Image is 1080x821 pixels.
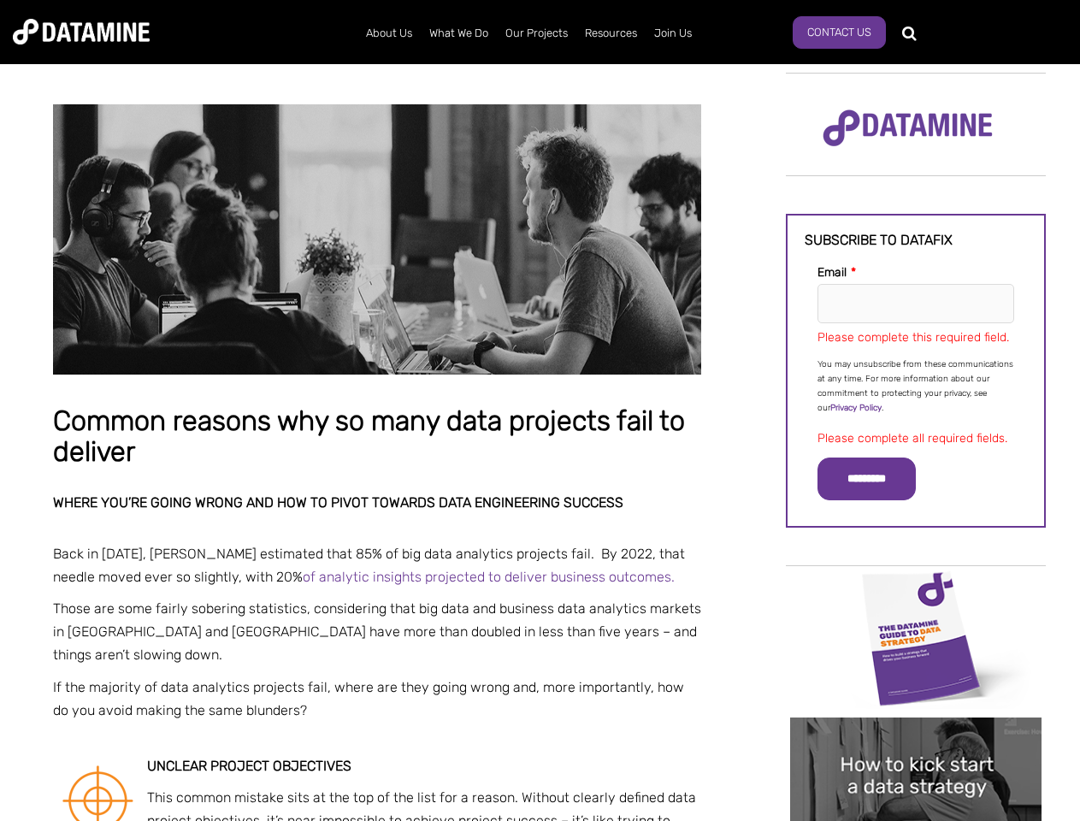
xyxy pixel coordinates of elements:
a: What We Do [421,11,497,56]
span: Email [817,265,847,280]
label: Please complete this required field. [817,330,1009,345]
img: Datamine [13,19,150,44]
a: Privacy Policy [830,403,882,413]
a: Resources [576,11,646,56]
strong: Unclear project objectives [147,758,351,774]
h1: Common reasons why so many data projects fail to deliver [53,406,701,467]
h3: Subscribe to datafix [805,233,1027,248]
p: You may unsubscribe from these communications at any time. For more information about our commitm... [817,357,1014,416]
p: Back in [DATE], [PERSON_NAME] estimated that 85% of big data analytics projects fail. By 2022, th... [53,542,701,588]
label: Please complete all required fields. [817,431,1007,446]
a: About Us [357,11,421,56]
img: Data Strategy Cover thumbnail [790,568,1042,709]
img: Common reasons why so many data projects fail to deliver [53,104,701,375]
h2: Where you’re going wrong and how to pivot towards data engineering success [53,495,701,511]
a: of analytic insights projected to deliver business outcomes. [303,569,675,585]
a: Our Projects [497,11,576,56]
a: Join Us [646,11,700,56]
a: Contact Us [793,16,886,49]
img: Datamine Logo No Strapline - Purple [811,98,1004,158]
p: Those are some fairly sobering statistics, considering that big data and business data analytics ... [53,597,701,667]
p: If the majority of data analytics projects fail, where are they going wrong and, more importantly... [53,676,701,722]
